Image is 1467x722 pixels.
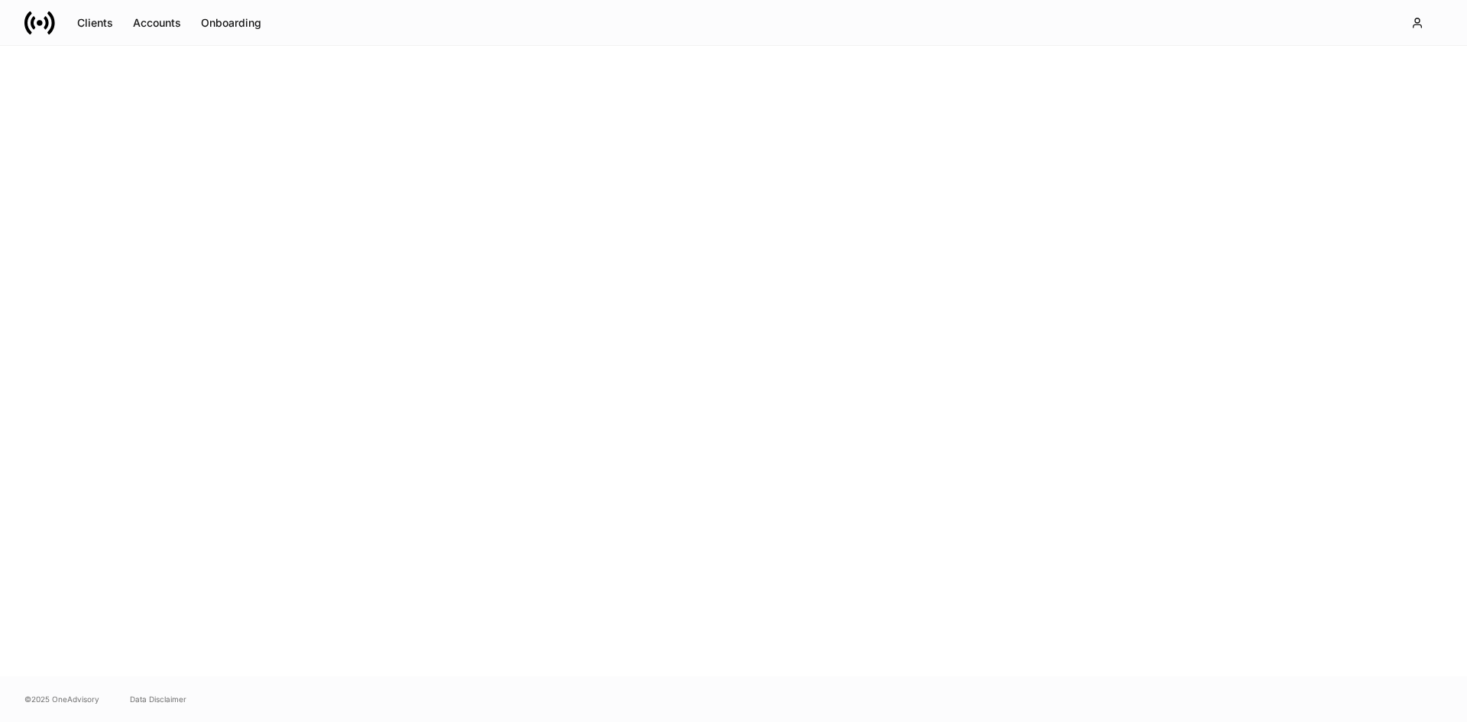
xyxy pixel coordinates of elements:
div: Onboarding [201,15,261,31]
button: Clients [67,11,123,35]
span: © 2025 OneAdvisory [24,693,99,705]
button: Onboarding [191,11,271,35]
div: Clients [77,15,113,31]
button: Accounts [123,11,191,35]
div: Accounts [133,15,181,31]
a: Data Disclaimer [130,693,186,705]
